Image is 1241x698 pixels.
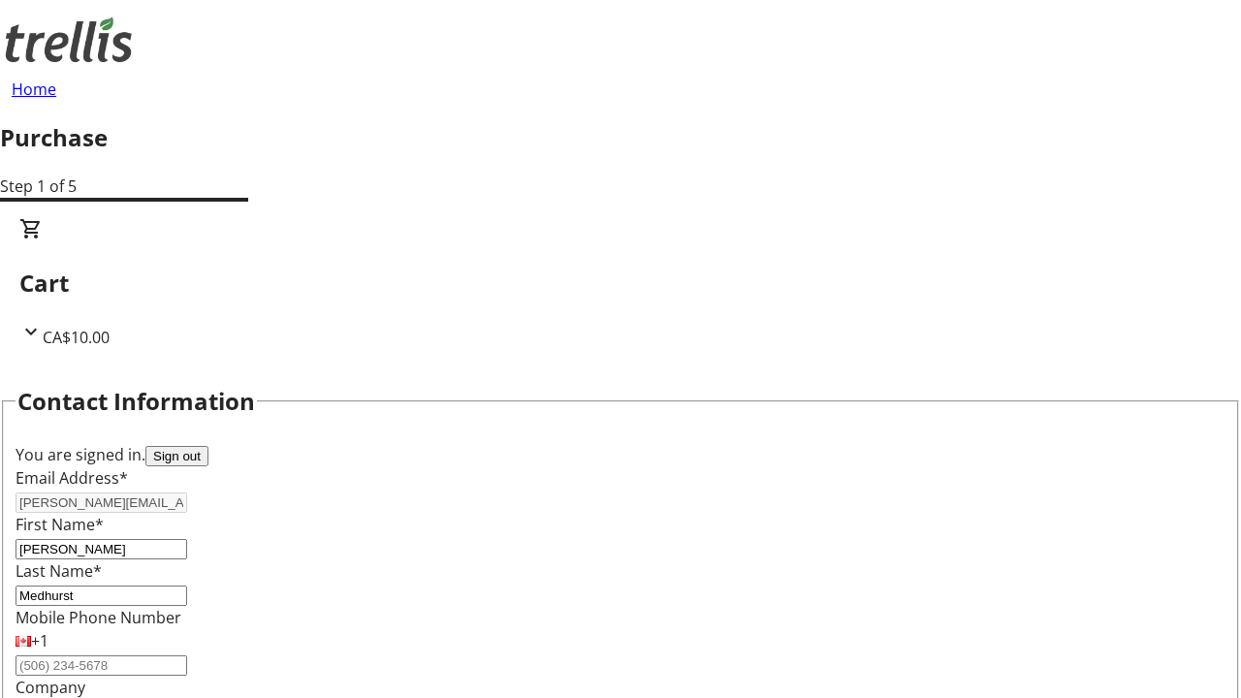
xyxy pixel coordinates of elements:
label: Email Address* [16,467,128,489]
span: CA$10.00 [43,327,110,348]
label: First Name* [16,514,104,535]
button: Sign out [145,446,208,466]
input: (506) 234-5678 [16,655,187,676]
label: Mobile Phone Number [16,607,181,628]
div: You are signed in. [16,443,1225,466]
div: CartCA$10.00 [19,217,1222,349]
label: Company [16,677,85,698]
h2: Contact Information [17,384,255,419]
h2: Cart [19,266,1222,301]
label: Last Name* [16,560,102,582]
